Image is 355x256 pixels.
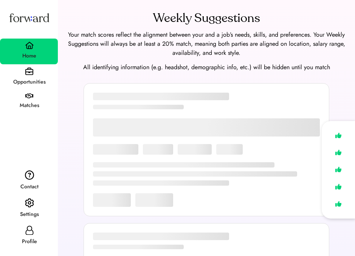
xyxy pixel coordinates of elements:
img: handshake.svg [25,93,33,99]
img: contact.svg [25,170,34,180]
img: like.svg [333,147,344,158]
div: All identifying information (e.g. headshot, demographic info, etc.) will be hidden until you match [67,63,346,72]
img: like.svg [333,164,344,175]
div: Contact [1,182,58,191]
img: Forward logo [8,6,51,29]
img: like.svg [333,130,344,141]
div: Opportunities [1,78,58,87]
div: Home [1,51,58,61]
img: like.svg [333,181,344,192]
img: like.svg [333,199,344,209]
div: Matches [1,101,58,110]
div: Profile [1,237,58,246]
div: Your match scores reflect the alignment between your and a job’s needs, skills, and preferences. ... [67,30,346,57]
div: Settings [1,210,58,219]
img: settings.svg [25,198,34,208]
img: briefcase.svg [25,67,33,75]
div: Weekly Suggestions [153,9,260,27]
img: home.svg [25,42,34,49]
